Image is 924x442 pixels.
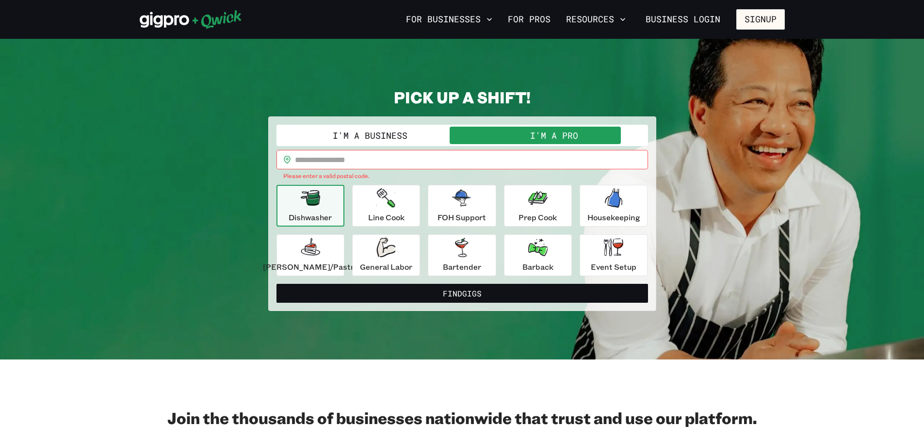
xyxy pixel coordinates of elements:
p: Barback [522,261,553,273]
button: Barback [504,234,572,276]
a: Business Login [637,9,729,30]
button: I'm a Business [278,127,462,144]
p: Prep Cook [519,212,557,223]
button: Prep Cook [504,185,572,227]
p: [PERSON_NAME]/Pastry [263,261,358,273]
button: FindGigs [276,284,648,303]
p: Line Cook [368,212,405,223]
p: Event Setup [591,261,636,273]
button: Signup [736,9,785,30]
button: Resources [562,11,630,28]
p: Dishwasher [289,212,332,223]
p: Bartender [443,261,481,273]
button: I'm a Pro [462,127,646,144]
a: For Pros [504,11,554,28]
button: FOH Support [428,185,496,227]
p: General Labor [360,261,412,273]
h2: Join the thousands of businesses nationwide that trust and use our platform. [140,408,785,427]
button: For Businesses [402,11,496,28]
button: Dishwasher [276,185,344,227]
button: Event Setup [580,234,648,276]
p: Please enter a valid postal code. [283,171,641,181]
p: FOH Support [438,212,486,223]
button: Bartender [428,234,496,276]
button: Line Cook [352,185,420,227]
button: Housekeeping [580,185,648,227]
h2: PICK UP A SHIFT! [268,87,656,107]
button: General Labor [352,234,420,276]
button: [PERSON_NAME]/Pastry [276,234,344,276]
p: Housekeeping [587,212,640,223]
